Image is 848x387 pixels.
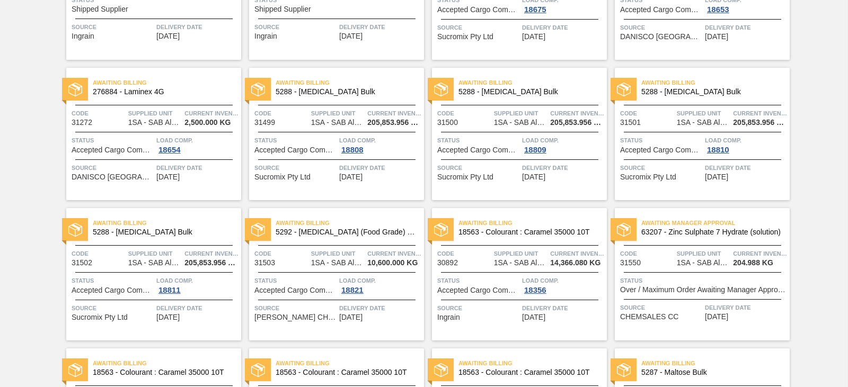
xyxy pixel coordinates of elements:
span: 1SA - SAB Alrode Brewery [311,259,364,267]
span: Status [72,135,154,146]
span: Awaiting Billing [93,77,241,88]
span: Status [620,275,787,286]
span: Supplied Unit [128,248,182,259]
span: 18563 - Colourant : Caramel 35000 10T [276,368,416,376]
span: Load Comp. [522,135,604,146]
img: status [434,83,448,96]
span: 31500 [437,119,458,127]
span: BRAGAN CHEMICALS (PTY) LTD [254,313,337,321]
div: 18653 [705,5,731,14]
span: Source [254,303,337,313]
a: statusAwaiting Billing5292 - [MEDICAL_DATA] (Food Grade) flakesCode31503Supplied Unit1SA - SAB Al... [241,208,424,340]
span: Over / Maximum Order Awaiting Manager Approval [620,286,787,294]
span: Awaiting Manager Approval [641,218,790,228]
span: Source [437,163,519,173]
span: 08/30/2025 [339,32,363,40]
span: Supplied Unit [677,248,731,259]
a: Load Comp.18811 [156,275,238,294]
span: Source [620,163,702,173]
span: Load Comp. [522,275,604,286]
span: Current inventory [367,248,421,259]
a: Load Comp.18809 [522,135,604,154]
span: Source [620,302,702,313]
span: Accepted Cargo Composition [254,146,337,154]
span: 276884 - Laminex 4G [93,88,233,96]
div: 18811 [156,286,183,294]
span: Code [437,108,491,119]
span: 2,500.000 KG [184,119,231,127]
span: 1SA - SAB Alrode Brewery [494,259,547,267]
span: Delivery Date [522,22,604,33]
span: 205,853.956 KG [550,119,604,127]
span: Ingrain [437,313,460,321]
span: Sucromix Pty Ltd [437,33,493,41]
span: 31501 [620,119,641,127]
div: 18356 [522,286,549,294]
span: Supplied Unit [494,108,548,119]
div: 18808 [339,146,366,154]
span: 1SA - SAB Alrode Brewery [128,119,181,127]
span: Awaiting Billing [458,358,607,368]
a: statusAwaiting Billing5288 - [MEDICAL_DATA] BulkCode31502Supplied Unit1SA - SAB Alrode BreweryCur... [58,208,241,340]
span: 5288 - Dextrose Bulk [93,228,233,236]
span: Current inventory [733,108,787,119]
span: Code [254,108,308,119]
a: Load Comp.18821 [339,275,421,294]
span: Current inventory [550,248,604,259]
span: Shipped Supplier [72,5,128,13]
span: Current inventory [367,108,421,119]
span: Code [254,248,308,259]
span: 09/11/2025 [156,313,180,321]
span: Awaiting Billing [458,77,607,88]
span: Source [437,303,519,313]
span: Awaiting Billing [93,218,241,228]
img: status [617,83,631,96]
div: 18810 [705,146,731,154]
span: Status [437,135,519,146]
span: Delivery Date [156,22,238,32]
a: Load Comp.18356 [522,275,604,294]
span: Load Comp. [156,275,238,286]
span: Supplied Unit [494,248,548,259]
span: 31503 [254,259,275,267]
span: 09/06/2025 [522,33,545,41]
img: status [251,223,265,237]
a: statusAwaiting Billing5288 - [MEDICAL_DATA] BulkCode31500Supplied Unit1SA - SAB Alrode BreweryCur... [424,68,607,200]
span: Load Comp. [339,275,421,286]
span: Accepted Cargo Composition [437,146,519,154]
span: Source [254,163,337,173]
span: 14,366.080 KG [550,259,600,267]
span: 10,600.000 KG [367,259,418,267]
span: Supplied Unit [311,108,365,119]
img: status [251,363,265,377]
span: 31272 [72,119,92,127]
span: Source [72,303,154,313]
span: 09/11/2025 [339,313,363,321]
span: Status [254,135,337,146]
span: 18563 - Colourant : Caramel 35000 10T [93,368,233,376]
span: Ingrain [254,32,277,40]
span: Code [620,108,674,119]
span: 1SA - SAB Alrode Brewery [677,259,730,267]
span: Awaiting Billing [641,77,790,88]
span: 09/08/2025 [705,33,728,41]
span: Source [254,22,337,32]
span: Awaiting Billing [276,77,424,88]
span: Status [254,275,337,286]
span: Current inventory [184,248,238,259]
span: Accepted Cargo Composition [72,286,154,294]
div: 18821 [339,286,366,294]
span: 1SA - SAB Alrode Brewery [494,119,547,127]
span: Status [72,275,154,286]
span: Awaiting Billing [276,218,424,228]
span: 31550 [620,259,641,267]
span: Accepted Cargo Composition [254,286,337,294]
span: 5292 - Calcium Chloride (Food Grade) flakes [276,228,416,236]
span: Delivery Date [156,303,238,313]
span: 205,853.956 KG [184,259,238,267]
span: 5288 - Dextrose Bulk [641,88,781,96]
span: Accepted Cargo Composition [437,286,519,294]
span: Source [72,22,154,32]
span: Delivery Date [705,22,787,33]
img: status [617,223,631,237]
